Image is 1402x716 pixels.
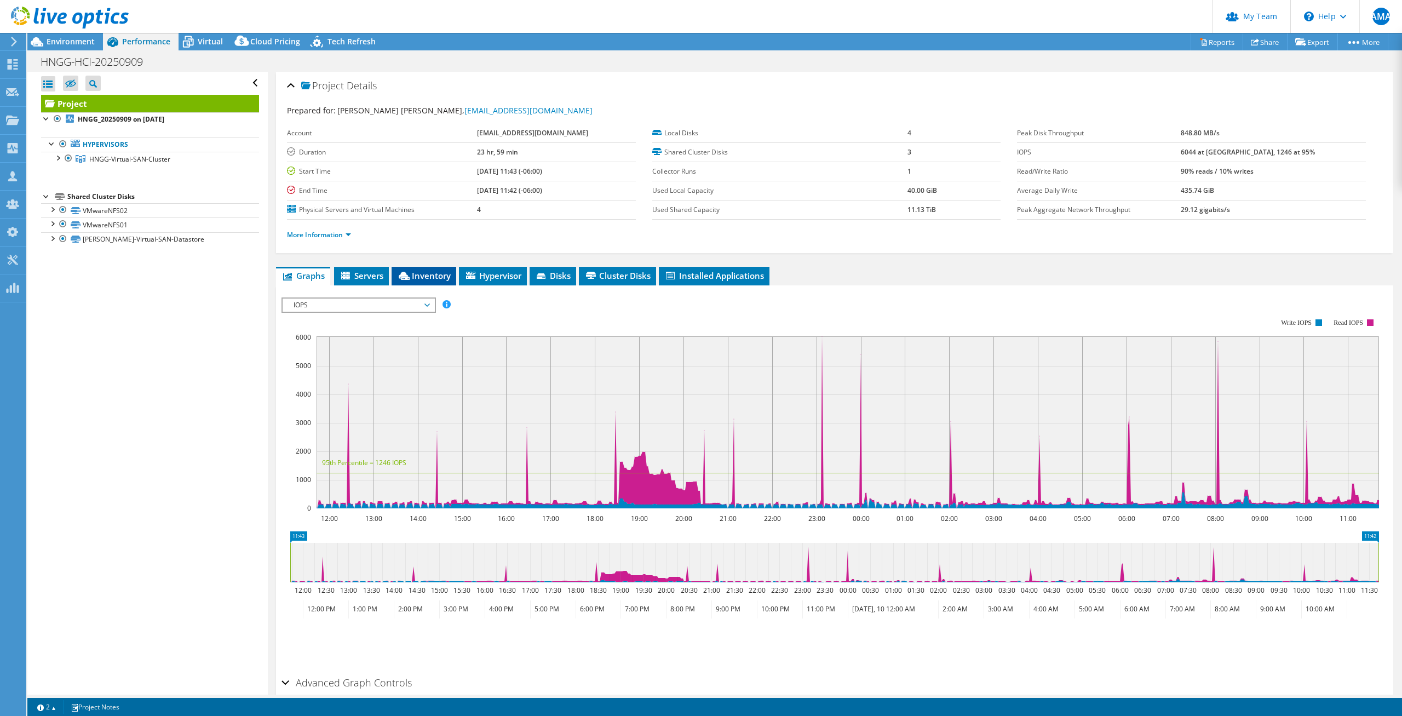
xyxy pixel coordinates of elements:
[1287,33,1338,50] a: Export
[30,700,64,714] a: 2
[817,586,834,595] text: 23:30
[907,147,911,157] b: 3
[287,166,477,177] label: Start Time
[340,270,383,281] span: Servers
[808,514,825,523] text: 23:00
[41,152,259,166] a: HNGG-Virtual-SAN-Cluster
[1295,514,1312,523] text: 10:00
[78,114,164,124] b: HNGG_20250909 on [DATE]
[410,514,427,523] text: 14:00
[652,128,907,139] label: Local Disks
[1316,586,1333,595] text: 10:30
[1181,205,1230,214] b: 29.12 gigabits/s
[853,514,870,523] text: 00:00
[1181,167,1254,176] b: 90% reads / 10% writes
[41,232,259,247] a: [PERSON_NAME]-Virtual-SAN-Datastore
[590,586,607,595] text: 18:30
[953,586,970,595] text: 02:30
[941,514,958,523] text: 02:00
[522,586,539,595] text: 17:00
[287,147,477,158] label: Duration
[1017,185,1181,196] label: Average Daily Write
[749,586,766,595] text: 22:00
[477,128,588,138] b: [EMAIL_ADDRESS][DOMAIN_NAME]
[985,514,1002,523] text: 03:00
[635,586,652,595] text: 19:30
[794,586,811,595] text: 23:00
[477,186,542,195] b: [DATE] 11:42 (-06:00)
[720,514,737,523] text: 21:00
[1157,586,1174,595] text: 07:00
[658,586,675,595] text: 20:00
[287,185,477,196] label: End Time
[287,204,477,215] label: Physical Servers and Virtual Machines
[1191,33,1243,50] a: Reports
[327,36,376,47] span: Tech Refresh
[1207,514,1224,523] text: 08:00
[907,586,924,595] text: 01:30
[764,514,781,523] text: 22:00
[476,586,493,595] text: 16:00
[296,389,311,399] text: 4000
[584,270,651,281] span: Cluster Disks
[703,586,720,595] text: 21:00
[652,147,907,158] label: Shared Cluster Disks
[1017,166,1181,177] label: Read/Write Ratio
[652,166,907,177] label: Collector Runs
[198,36,223,47] span: Virtual
[907,167,911,176] b: 1
[386,586,403,595] text: 14:00
[652,204,907,215] label: Used Shared Capacity
[322,458,406,467] text: 95th Percentile = 1246 IOPS
[1118,514,1135,523] text: 06:00
[301,81,344,91] span: Project
[477,147,518,157] b: 23 hr, 59 min
[288,299,429,312] span: IOPS
[1030,514,1047,523] text: 04:00
[542,514,559,523] text: 17:00
[1066,586,1083,595] text: 05:00
[930,586,947,595] text: 02:00
[1180,586,1197,595] text: 07:30
[631,514,648,523] text: 19:00
[287,105,336,116] label: Prepared for:
[89,154,170,164] span: HNGG-Virtual-SAN-Cluster
[296,418,311,427] text: 3000
[477,167,542,176] b: [DATE] 11:43 (-06:00)
[612,586,629,595] text: 19:00
[36,56,160,68] h1: HNGG-HCI-20250909
[287,230,351,239] a: More Information
[1293,586,1310,595] text: 10:00
[1304,12,1314,21] svg: \n
[1181,147,1315,157] b: 6044 at [GEOGRAPHIC_DATA], 1246 at 95%
[296,475,311,484] text: 1000
[1017,128,1181,139] label: Peak Disk Throughput
[296,333,311,342] text: 6000
[347,79,377,92] span: Details
[453,586,470,595] text: 15:30
[1074,514,1091,523] text: 05:00
[1340,514,1357,523] text: 11:00
[587,514,604,523] text: 18:00
[296,361,311,370] text: 5000
[1021,586,1038,595] text: 04:00
[340,586,357,595] text: 13:00
[567,586,584,595] text: 18:00
[281,270,325,281] span: Graphs
[464,270,521,281] span: Hypervisor
[681,586,698,595] text: 20:30
[998,586,1015,595] text: 03:30
[63,700,127,714] a: Project Notes
[771,586,788,595] text: 22:30
[1181,186,1214,195] b: 435.74 GiB
[397,270,451,281] span: Inventory
[295,586,312,595] text: 12:00
[41,217,259,232] a: VMwareNFS01
[1271,586,1288,595] text: 09:30
[281,672,412,694] h2: Advanced Graph Controls
[664,270,764,281] span: Installed Applications
[41,138,259,152] a: Hypervisors
[535,270,571,281] span: Disks
[1337,33,1388,50] a: More
[652,185,907,196] label: Used Local Capacity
